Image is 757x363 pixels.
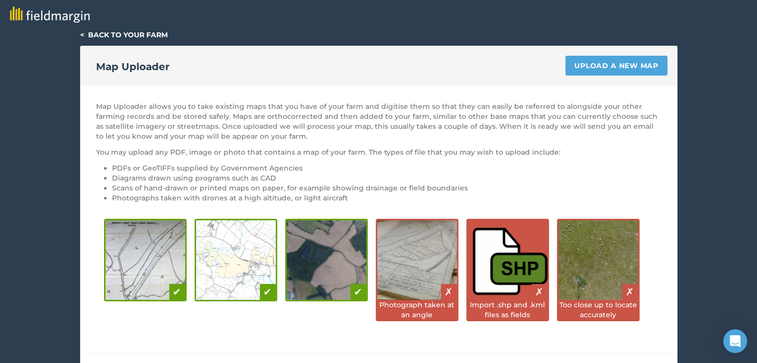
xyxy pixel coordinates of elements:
li: PDFs or GeoTIFFs supplied by Government Agencies [112,163,661,173]
div: Too close up to locate accurately [558,300,638,320]
li: Scans of hand-drawn or printed maps on paper, for example showing drainage or field boundaries [112,183,661,193]
a: < Back to your farm [80,30,168,39]
div: ✔ [260,284,276,300]
p: You may upload any PDF, image or photo that contains a map of your farm. The types of file that y... [96,147,661,157]
img: Shapefiles are bad [468,220,547,300]
div: Import .shp and .kml files as fields [468,300,547,320]
div: ✔ [350,284,366,300]
li: Photographs taken with drones at a high altitude, or light aircraft [112,193,661,203]
img: Photos taken at an angle are bad [377,220,457,300]
div: ✗ [622,284,638,300]
div: Photograph taken at an angle [377,300,457,320]
div: ✗ [441,284,457,300]
img: Drone photography is good [287,220,366,300]
a: Upload a new map [565,56,667,76]
li: Diagrams drawn using programs such as CAD [112,173,661,183]
div: Open Intercom Messenger [723,329,747,353]
h2: Map Uploader [96,60,170,74]
img: fieldmargin logo [10,6,90,23]
div: ✔ [169,284,185,300]
div: ✗ [532,284,547,300]
img: Digital diagram is good [196,220,276,300]
p: Map Uploader allows you to take existing maps that you have of your farm and digitise them so tha... [96,101,661,141]
img: Close up images are bad [558,220,638,300]
img: Hand-drawn diagram is good [106,220,185,300]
